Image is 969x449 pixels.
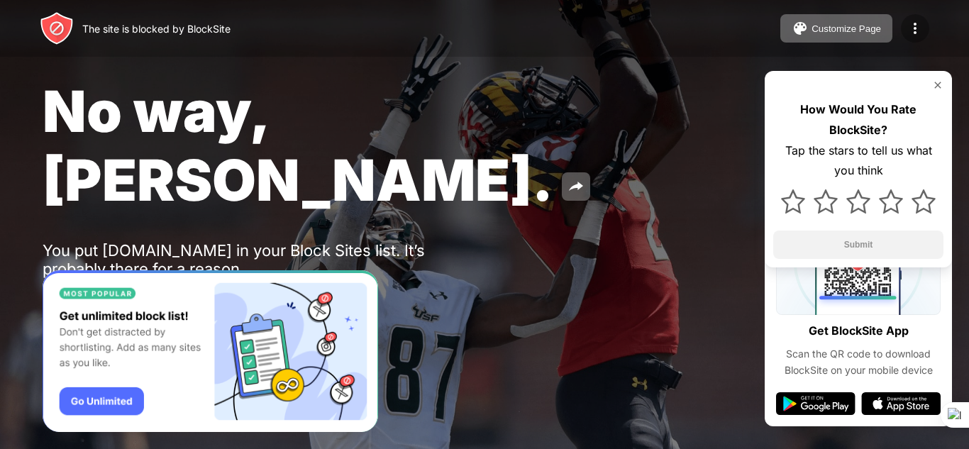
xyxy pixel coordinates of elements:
img: star.svg [814,189,838,214]
span: No way, [PERSON_NAME]. [43,77,553,214]
div: How Would You Rate BlockSite? [773,99,943,140]
img: app-store.svg [861,392,941,415]
img: google-play.svg [776,392,856,415]
img: share.svg [567,178,585,195]
img: star.svg [846,189,870,214]
img: menu-icon.svg [907,20,924,37]
img: pallet.svg [792,20,809,37]
div: You put [DOMAIN_NAME] in your Block Sites list. It’s probably there for a reason. [43,241,481,278]
iframe: Banner [43,270,378,433]
button: Customize Page [780,14,892,43]
button: Submit [773,231,943,259]
img: star.svg [781,189,805,214]
img: header-logo.svg [40,11,74,45]
img: rate-us-close.svg [932,79,943,91]
img: star.svg [879,189,903,214]
img: star.svg [912,189,936,214]
div: Tap the stars to tell us what you think [773,140,943,182]
div: Customize Page [812,23,881,34]
div: The site is blocked by BlockSite [82,23,231,35]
